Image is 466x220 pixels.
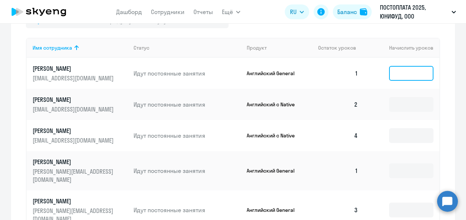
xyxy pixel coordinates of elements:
a: Сотрудники [151,8,185,16]
img: balance [360,8,367,16]
div: Остаток уроков [318,44,364,51]
a: [PERSON_NAME][EMAIL_ADDRESS][DOMAIN_NAME] [33,64,128,82]
p: ПОСТОПЛАТА 2025, ЮНИФУД, ООО [380,3,449,21]
p: Английский с Native [247,132,302,139]
p: Английский General [247,70,302,77]
span: Ещё [222,7,233,16]
p: [PERSON_NAME] [33,96,115,104]
th: Начислить уроков [364,38,439,58]
td: 1 [312,151,364,190]
p: [PERSON_NAME] [33,197,115,205]
p: [PERSON_NAME] [33,127,115,135]
button: Балансbalance [333,4,372,19]
p: [EMAIL_ADDRESS][DOMAIN_NAME] [33,105,115,113]
span: RU [290,7,297,16]
a: [PERSON_NAME][EMAIL_ADDRESS][DOMAIN_NAME] [33,96,128,113]
button: Ещё [222,4,240,19]
p: [EMAIL_ADDRESS][DOMAIN_NAME] [33,136,115,144]
div: Имя сотрудника [33,44,72,51]
p: Идут постоянные занятия [134,206,241,214]
a: Дашборд [116,8,142,16]
p: Идут постоянные занятия [134,131,241,140]
span: Остаток уроков [318,44,356,51]
p: Английский General [247,167,302,174]
div: Статус [134,44,149,51]
p: Английский с Native [247,101,302,108]
button: RU [285,4,309,19]
p: [PERSON_NAME] [33,158,115,166]
button: ПОСТОПЛАТА 2025, ЮНИФУД, ООО [376,3,460,21]
p: [PERSON_NAME][EMAIL_ADDRESS][DOMAIN_NAME] [33,167,115,184]
p: [PERSON_NAME] [33,64,115,73]
div: Продукт [247,44,313,51]
a: [PERSON_NAME][PERSON_NAME][EMAIL_ADDRESS][DOMAIN_NAME] [33,158,128,184]
p: [EMAIL_ADDRESS][DOMAIN_NAME] [33,74,115,82]
a: Отчеты [193,8,213,16]
td: 1 [312,58,364,89]
a: [PERSON_NAME][EMAIL_ADDRESS][DOMAIN_NAME] [33,127,128,144]
p: Идут постоянные занятия [134,167,241,175]
p: Английский General [247,207,302,213]
td: 4 [312,120,364,151]
td: 2 [312,89,364,120]
div: Продукт [247,44,267,51]
div: Имя сотрудника [33,44,128,51]
p: Идут постоянные занятия [134,69,241,77]
p: Идут постоянные занятия [134,100,241,109]
div: Баланс [337,7,357,16]
div: Статус [134,44,241,51]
